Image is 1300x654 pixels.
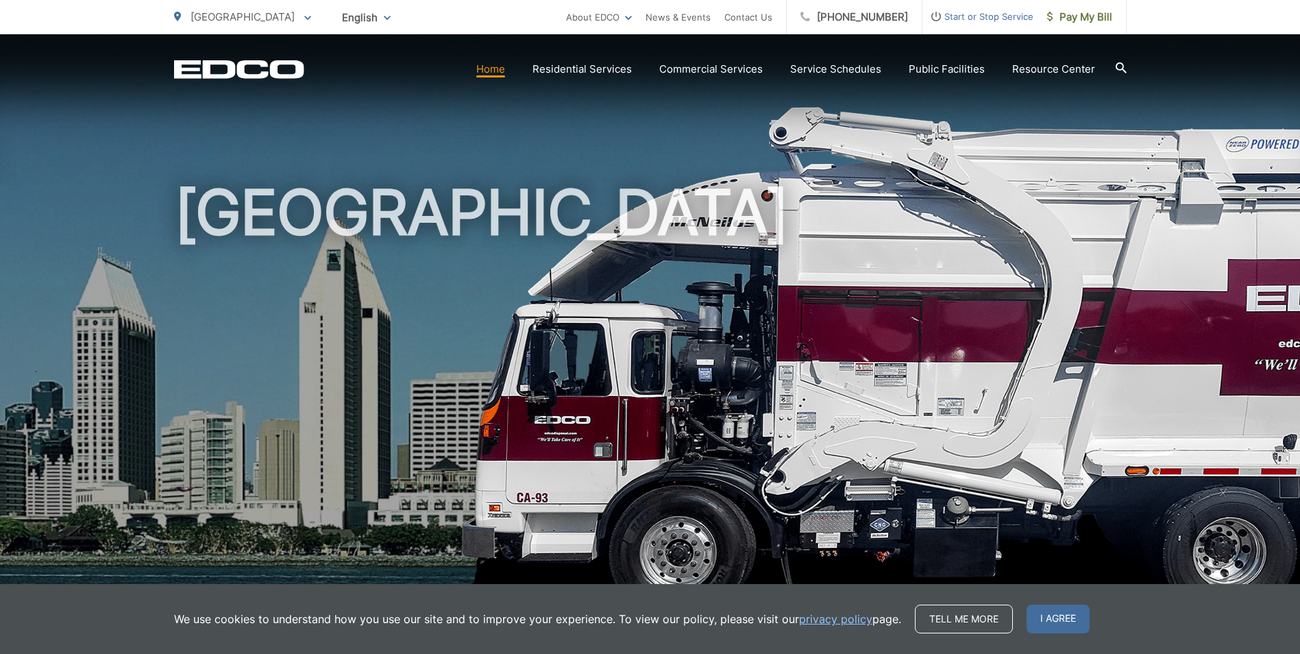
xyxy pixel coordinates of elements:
span: I agree [1027,605,1090,633]
a: Resource Center [1012,61,1095,77]
a: Home [476,61,505,77]
a: Public Facilities [909,61,985,77]
p: We use cookies to understand how you use our site and to improve your experience. To view our pol... [174,611,901,627]
a: Residential Services [532,61,632,77]
a: EDCD logo. Return to the homepage. [174,60,304,79]
a: Service Schedules [790,61,881,77]
a: About EDCO [566,9,632,25]
a: Contact Us [724,9,772,25]
span: English [332,5,401,29]
a: Tell me more [915,605,1013,633]
a: privacy policy [799,611,872,627]
a: Commercial Services [659,61,763,77]
span: Pay My Bill [1047,9,1112,25]
span: [GEOGRAPHIC_DATA] [191,10,295,23]
h1: [GEOGRAPHIC_DATA] [174,178,1127,612]
a: News & Events [646,9,711,25]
